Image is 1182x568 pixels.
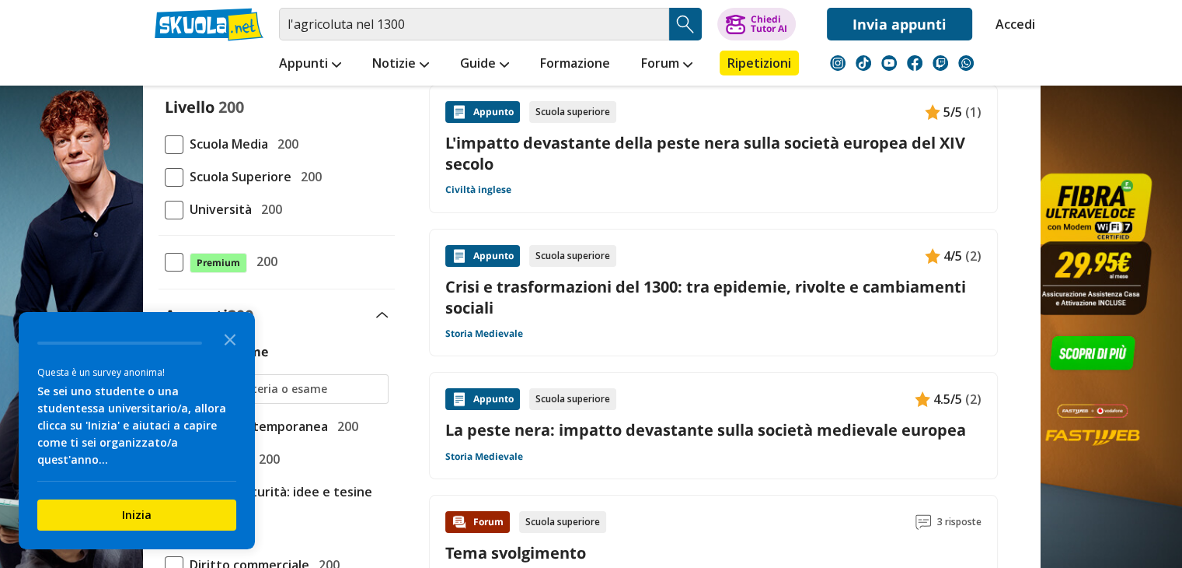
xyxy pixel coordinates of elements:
[445,132,982,174] a: L'impatto devastante della peste nera sulla società europea del XIV secolo
[750,15,786,33] div: Chiedi Tutor AI
[827,8,972,40] a: Invia appunti
[228,305,253,326] span: 200
[452,391,467,407] img: Appunti contenuto
[445,184,511,196] a: Civiltà inglese
[218,96,244,117] span: 200
[255,199,282,219] span: 200
[925,104,940,120] img: Appunti contenuto
[452,514,467,530] img: Forum contenuto
[192,381,381,397] input: Ricerca materia o esame
[456,51,513,79] a: Guide
[445,451,523,463] a: Storia Medievale
[37,383,236,468] div: Se sei uno studente o una studentessa universitario/a, allora clicca su 'Inizia' e aiutaci a capi...
[183,199,252,219] span: Università
[529,245,616,267] div: Scuola superiore
[529,388,616,410] div: Scuola superiore
[445,101,520,123] div: Appunto
[37,500,236,531] button: Inizia
[183,482,389,522] span: Tesina maturità: idee e tesine svolte
[331,416,358,437] span: 200
[830,55,846,71] img: instagram
[368,51,433,79] a: Notizie
[915,514,931,530] img: Commenti lettura
[250,251,277,272] span: 200
[943,246,962,266] span: 4/5
[279,8,669,40] input: Cerca appunti, riassunti o versioni
[445,388,520,410] div: Appunto
[445,276,982,318] a: Crisi e trasformazioni del 1300: tra epidemie, rivolte e cambiamenti sociali
[275,51,345,79] a: Appunti
[674,12,697,36] img: Cerca appunti, riassunti o versioni
[445,245,520,267] div: Appunto
[958,55,974,71] img: WhatsApp
[445,328,523,340] a: Storia Medievale
[452,104,467,120] img: Appunti contenuto
[717,8,796,40] button: ChiediTutor AI
[271,134,298,154] span: 200
[183,416,328,437] span: Storia Contemporanea
[295,167,322,187] span: 200
[183,134,268,154] span: Scuola Media
[536,51,614,79] a: Formazione
[933,55,948,71] img: twitch
[965,246,982,266] span: (2)
[995,8,1028,40] a: Accedi
[183,167,291,187] span: Scuola Superiore
[445,419,982,440] a: La peste nera: impatto devastante sulla società medievale europea
[165,305,253,326] label: Appunti
[933,389,962,409] span: 4.5/5
[925,248,940,264] img: Appunti contenuto
[915,391,930,407] img: Appunti contenuto
[452,248,467,264] img: Appunti contenuto
[376,312,389,318] img: Apri e chiudi sezione
[881,55,897,71] img: youtube
[965,389,982,409] span: (2)
[965,102,982,122] span: (1)
[165,96,214,117] label: Livello
[943,102,962,122] span: 5/5
[445,511,510,533] div: Forum
[445,542,586,563] a: Tema svolgimento
[214,323,246,354] button: Close the survey
[637,51,696,79] a: Forum
[907,55,922,71] img: facebook
[519,511,606,533] div: Scuola superiore
[937,511,982,533] span: 3 risposte
[856,55,871,71] img: tiktok
[253,449,280,469] span: 200
[19,312,255,549] div: Survey
[720,51,799,75] a: Ripetizioni
[669,8,702,40] button: Search Button
[529,101,616,123] div: Scuola superiore
[37,365,236,380] div: Questa è un survey anonima!
[190,253,247,273] span: Premium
